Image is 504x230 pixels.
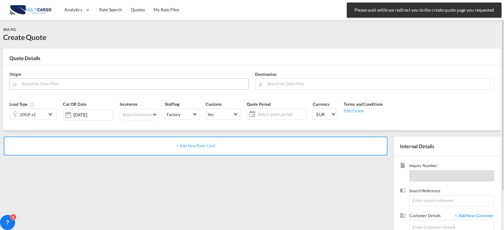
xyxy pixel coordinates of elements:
[4,137,387,155] div: + Add New Rate Card
[64,7,82,13] span: Analytics
[313,102,329,107] span: Currency
[206,102,221,107] span: Customs
[313,109,337,120] md-select: Select Currency: € EUREuro
[344,102,383,107] span: Terms and Conditions
[165,102,179,107] span: Stuffing
[409,213,452,220] span: Customer Details
[409,163,494,170] span: Inquiry Number
[206,109,240,120] md-select: Select Customs: Yes
[9,3,52,17] img: 82db67801a5411eeacfdbd8acfa81e61.png
[9,102,34,107] span: Load Type
[412,173,414,178] span: -
[167,112,180,117] div: Factory
[9,72,21,77] span: Origin
[452,213,494,220] span: + Add New Customer
[29,102,34,107] md-icon: icon-information-outline
[131,7,145,12] span: Quotes
[247,110,255,118] md-icon: icon-calendar
[409,195,494,206] input: Enter search reference
[120,109,158,120] md-select: Select Incoterms
[99,7,122,12] span: Rate Search
[73,112,113,117] input: Select
[255,72,277,77] span: Destination
[247,102,271,107] span: Quote Period
[208,112,214,117] div: Yes
[176,143,215,148] span: + Add New Rate Card
[47,110,56,118] md-icon: icon-chevron-down
[9,109,57,120] div: 20GP x1icon-chevron-down
[165,109,199,120] md-select: Select Stuffing: Factory
[21,78,245,89] input: Search by Door/Port
[316,111,331,118] span: EUR
[63,102,87,107] span: Cut Off Date
[3,27,16,31] span: SEA-FCL
[394,137,501,156] div: Internal Details
[258,111,305,117] span: Select quote period
[153,7,179,12] span: My Rate Files
[120,102,138,107] span: Incoterms
[344,107,383,114] div: Edit/Delete
[3,32,46,42] div: Create Quote
[3,55,501,65] div: Quote Details
[20,110,36,119] div: 20GP x1
[409,188,494,195] span: Search Reference
[256,110,306,119] span: Select quote period
[267,78,491,89] input: Search by Door/Port
[352,7,496,13] span: Please wait while we redirect you to the create quote page you requested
